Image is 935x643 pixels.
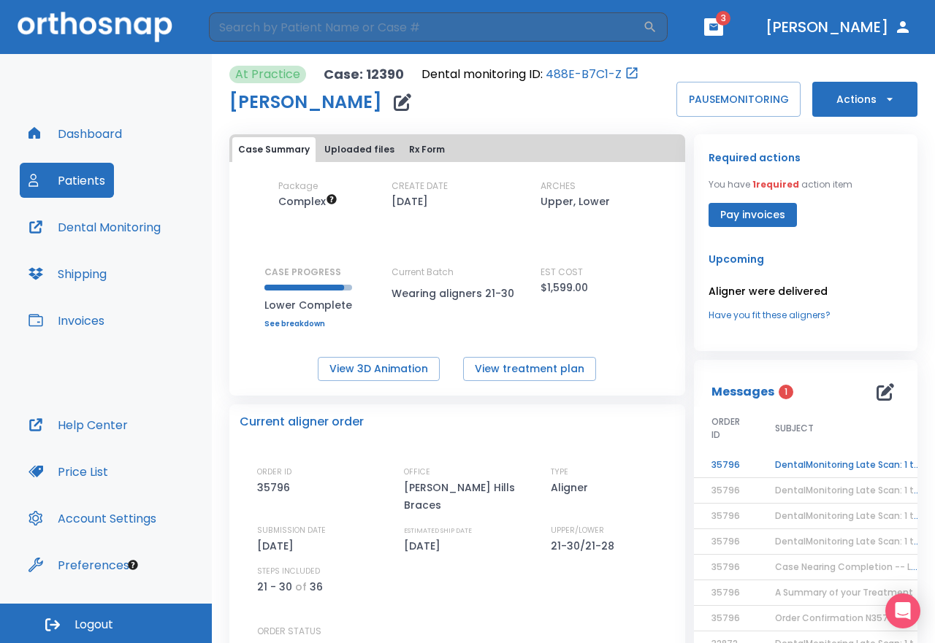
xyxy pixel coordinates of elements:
span: 1 [779,385,793,399]
p: ARCHES [541,180,576,193]
button: Actions [812,82,917,117]
button: Rx Form [403,137,451,162]
p: Package [278,180,318,193]
a: Have you fit these aligners? [709,309,903,322]
input: Search by Patient Name or Case # [209,12,643,42]
p: You have action item [709,178,852,191]
span: 1 required [752,178,799,190]
p: 35796 [257,479,295,496]
div: Open patient in dental monitoring portal [421,66,639,83]
h1: [PERSON_NAME] [229,93,382,111]
span: 35796 [711,484,740,496]
span: 35796 [711,561,740,573]
div: tabs [232,137,682,162]
p: Case: 12390 [324,66,404,83]
p: 21 - 30 [257,578,292,596]
p: 21-30/21-28 [551,537,619,555]
p: Upcoming [709,250,903,268]
p: Aligner [551,479,593,496]
p: Messages [711,383,774,401]
button: Price List [20,454,117,489]
span: SUBJECT [775,422,814,435]
p: Dental monitoring ID: [421,66,543,83]
button: Account Settings [20,501,165,536]
button: Case Summary [232,137,316,162]
button: Pay invoices [709,203,797,227]
p: Required actions [709,149,801,166]
p: TYPE [551,466,568,479]
p: Aligner were delivered [709,282,903,300]
p: ESTIMATED SHIP DATE [404,524,472,537]
button: Preferences [20,547,138,582]
img: Orthosnap [18,12,172,42]
p: At Practice [235,66,300,83]
div: Open Intercom Messenger [885,593,920,628]
span: 35796 [711,509,740,522]
span: 3 [716,11,730,26]
p: OFFICE [404,466,430,479]
span: Logout [75,617,113,633]
p: [DATE] [257,537,299,555]
p: [DATE] [392,193,428,210]
p: Upper, Lower [541,193,610,210]
button: Uploaded files [318,137,400,162]
p: Wearing aligners 21-30 [392,285,523,302]
button: [PERSON_NAME] [760,14,917,40]
p: of [295,578,307,596]
p: 36 [310,578,323,596]
span: 35796 [711,612,740,624]
button: Dashboard [20,116,131,151]
a: See breakdown [264,320,352,328]
button: Shipping [20,256,115,291]
div: Tooltip anchor [126,558,140,571]
p: $1,599.00 [541,279,588,296]
p: [PERSON_NAME] Hills Braces [404,479,528,514]
button: View 3D Animation [318,357,440,381]
p: UPPER/LOWER [551,524,604,537]
p: CASE PROGRESS [264,266,352,279]
span: 35796 [711,586,740,598]
p: ORDER ID [257,466,291,479]
p: Lower Complete [264,296,352,314]
p: EST COST [541,266,583,279]
button: Patients [20,163,114,198]
span: Up to 50 Steps (100 aligners) [278,194,337,209]
p: [DATE] [404,537,446,555]
button: Invoices [20,303,113,338]
p: STEPS INCLUDED [257,565,320,578]
p: Current aligner order [240,413,364,431]
p: Current Batch [392,266,523,279]
span: Order Confirmation N35796 [775,612,900,624]
button: View treatment plan [463,357,596,381]
td: 35796 [694,453,757,478]
p: ORDER STATUS [257,625,675,638]
span: ORDER ID [711,415,740,442]
button: PAUSEMONITORING [676,82,801,117]
span: 35796 [711,535,740,547]
p: SUBMISSION DATE [257,524,326,537]
span: A Summary of your Treatment [775,586,913,598]
a: 488E-B7C1-Z [546,66,622,83]
button: Help Center [20,407,137,442]
span: Case Nearing Completion -- Lower [775,561,933,573]
button: Dental Monitoring [20,209,169,245]
p: CREATE DATE [392,180,448,193]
